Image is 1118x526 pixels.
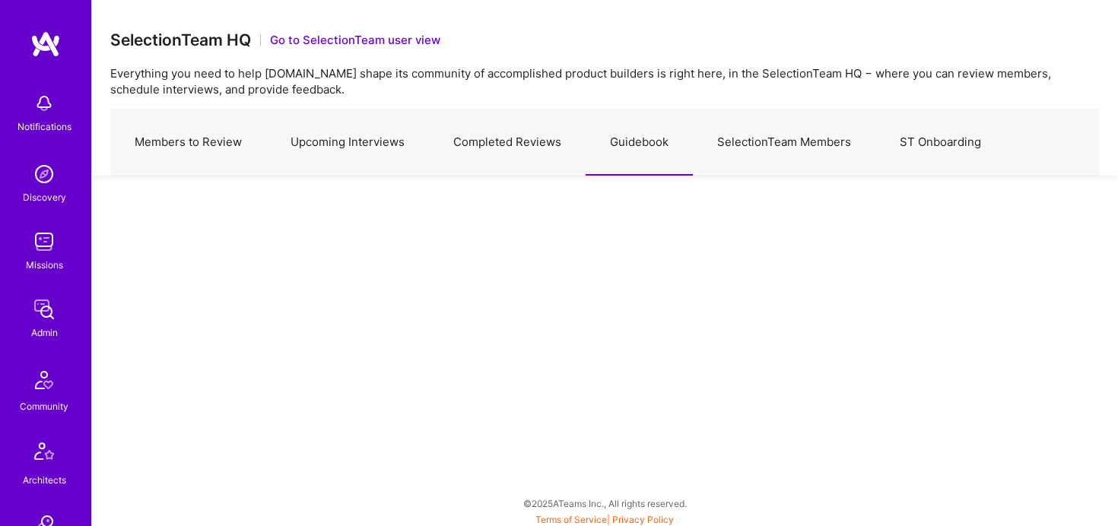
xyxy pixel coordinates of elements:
div: Missions [26,257,63,273]
img: logo [30,30,61,58]
p: Everything you need to help [DOMAIN_NAME] shape its community of accomplished product builders is... [110,65,1100,97]
a: Terms of Service [535,514,607,525]
a: Guidebook [586,109,693,176]
span: | [535,514,674,525]
a: SelectionTeam Members [693,109,875,176]
div: Notifications [17,119,71,135]
img: bell [29,88,59,119]
h3: SelectionTeam HQ [110,30,251,49]
img: discovery [29,159,59,189]
img: admin teamwork [29,294,59,325]
img: Community [26,362,62,398]
a: ST Onboarding [875,109,1005,176]
a: Privacy Policy [612,514,674,525]
div: Admin [31,325,58,341]
div: Discovery [23,189,66,205]
button: Go to SelectionTeam user view [270,32,440,48]
iframe: guidebook [92,176,1118,526]
img: Architects [26,436,62,472]
div: Architects [23,472,66,488]
a: Completed Reviews [429,109,586,176]
a: Members to Review [110,109,266,176]
img: teamwork [29,227,59,257]
div: Community [20,398,68,414]
a: Upcoming Interviews [266,109,429,176]
div: © 2025 ATeams Inc., All rights reserved. [91,484,1118,522]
